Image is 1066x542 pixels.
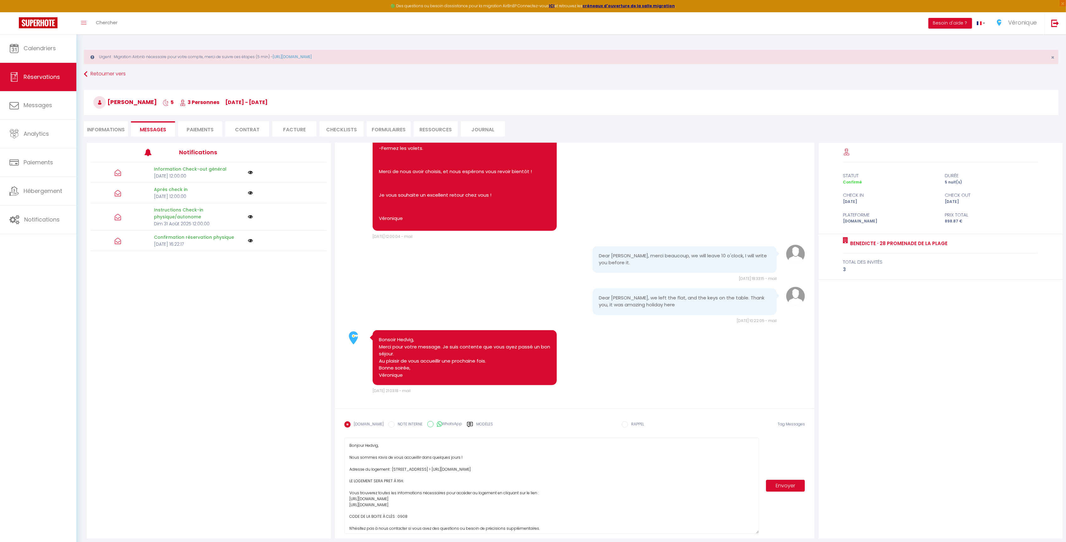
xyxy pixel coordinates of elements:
[91,12,122,34] a: Chercher
[248,238,253,243] img: NO IMAGE
[379,168,551,176] p: Merci de nous avoir choisis, et nous espérons vous revoir bientôt !
[154,220,244,227] p: Dim 31 Août 2025 12:00:00
[778,421,805,427] span: Tag Messages
[178,121,222,137] li: Paiements
[154,172,244,179] p: [DATE] 12:00:00
[248,214,253,219] img: NO IMAGE
[163,99,174,106] span: 5
[1051,55,1054,60] button: Close
[461,121,505,137] li: Journal
[140,126,166,133] span: Messages
[379,337,551,379] pre: Bonsoir Hedvig, Merci pour votre message. Je suis contente que vous ayez passé un bon séjour. Au ...
[476,421,493,432] label: Modèles
[24,187,62,195] span: Hébergement
[373,234,413,239] span: [DATE] 12:00:04 - mail
[1051,19,1059,27] img: logout
[941,211,1042,219] div: Prix total
[599,295,771,309] pre: Dear [PERSON_NAME], we left the flat, and the keys on the table. Thank you, it was amazing holida...
[582,3,675,8] a: créneaux d'ouverture de la salle migration
[848,240,948,247] a: BENEDICTE · 28 Promenade de la plage
[1051,53,1054,61] span: ×
[414,121,458,137] li: Ressources
[179,145,277,159] h3: Notifications
[154,166,244,172] p: Information Check-out général
[84,50,1058,64] div: Urgent : Migration Airbnb nécessaire pour votre compte, merci de suivre ces étapes (5 min) -
[843,179,862,185] span: Confirmé
[786,287,805,306] img: avatar.png
[24,101,52,109] span: Messages
[154,206,244,220] p: Instructions Check-in physique/autonome
[154,234,244,241] p: Confirmation réservation physique
[739,276,777,282] span: [DATE] 18:33:15 - mail
[96,19,118,26] span: Chercher
[379,145,551,152] p: -Fermez les volets.
[180,99,219,106] span: 3 Personnes
[549,3,555,8] a: ICI
[84,68,1058,80] a: Retourner vers
[24,44,56,52] span: Calendriers
[941,172,1042,179] div: durée
[154,241,244,248] p: [DATE] 16:22:17
[351,421,384,428] label: [DOMAIN_NAME]
[24,130,49,138] span: Analytics
[379,192,551,199] p: Je vous souhaite un excellent retour chez vous !
[839,199,941,205] div: [DATE]
[367,121,411,137] li: FORMULAIRES
[628,421,644,428] label: RAPPEL
[24,73,60,81] span: Réservations
[84,121,128,137] li: Informations
[839,172,941,179] div: statut
[995,18,1004,27] img: ...
[24,158,53,166] span: Paiements
[990,12,1045,34] a: ... Véronique
[737,318,777,324] span: [DATE] 10:22:05 - mail
[273,54,312,59] a: [URL][DOMAIN_NAME]
[843,258,1038,266] div: total des invités
[344,329,363,348] img: 17210517425473.jpg
[154,193,244,200] p: [DATE] 12:00:00
[225,121,269,137] li: Contrat
[766,480,805,492] button: Envoyer
[395,421,423,428] label: NOTE INTERNE
[19,17,57,28] img: Super Booking
[434,421,462,428] label: WhatsApp
[839,211,941,219] div: Plateforme
[941,199,1042,205] div: [DATE]
[373,388,411,394] span: [DATE] 21:03:18 - mail
[379,215,551,222] p: Véronique
[225,99,268,106] span: [DATE] - [DATE]
[843,266,1038,273] div: 3
[248,170,253,175] img: NO IMAGE
[839,218,941,224] div: [DOMAIN_NAME]
[928,18,972,29] button: Besoin d'aide ?
[154,186,244,193] p: Après check in
[248,190,253,195] img: NO IMAGE
[839,191,941,199] div: check in
[941,191,1042,199] div: check out
[24,216,60,223] span: Notifications
[93,98,157,106] span: [PERSON_NAME]
[941,218,1042,224] div: 898.87 €
[5,3,24,21] button: Ouvrir le widget de chat LiveChat
[272,121,316,137] li: Facture
[1008,19,1037,26] span: Véronique
[786,245,805,264] img: avatar.png
[320,121,364,137] li: CHECKLISTS
[599,253,771,267] pre: Dear [PERSON_NAME], merci beaucoup, we will leave 10 o'clock, I will write you before it.
[941,179,1042,185] div: 5 nuit(s)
